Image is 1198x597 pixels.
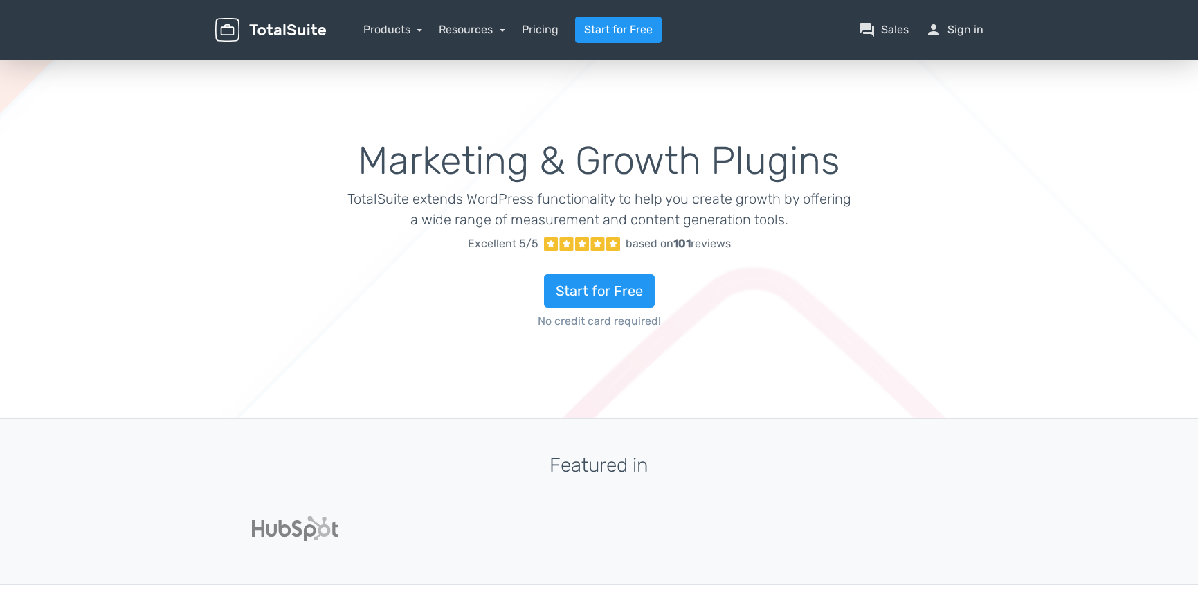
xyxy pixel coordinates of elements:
[252,516,338,541] img: Hubspot
[522,21,559,38] a: Pricing
[673,237,691,250] strong: 101
[215,455,983,476] h3: Featured in
[468,235,538,252] span: Excellent 5/5
[347,230,851,258] a: Excellent 5/5 based on101reviews
[439,23,505,36] a: Resources
[347,188,851,230] p: TotalSuite extends WordPress functionality to help you create growth by offering a wide range of ...
[859,21,909,38] a: question_answerSales
[626,235,731,252] div: based on reviews
[363,23,423,36] a: Products
[575,17,662,43] a: Start for Free
[925,21,983,38] a: personSign in
[859,21,875,38] span: question_answer
[347,140,851,183] h1: Marketing & Growth Plugins
[925,21,942,38] span: person
[544,274,655,308] a: Start for Free
[215,18,326,42] img: TotalSuite for WordPress
[347,313,851,330] span: No credit card required!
